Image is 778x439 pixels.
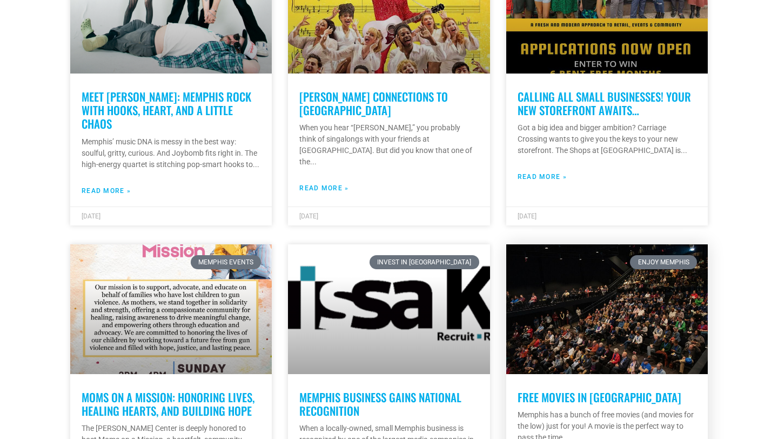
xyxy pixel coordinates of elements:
[518,389,681,405] a: Free Movies in [GEOGRAPHIC_DATA]
[370,255,479,269] div: Invest in [GEOGRAPHIC_DATA]
[299,183,348,193] a: Read more about Neil Diamond’s Connections to Memphis
[518,122,696,156] p: Got a big idea and bigger ambition? Carriage Crossing wants to give you the keys to your new stor...
[299,389,461,419] a: Memphis Business Gains National Recognition
[191,255,261,269] div: Memphis Events
[82,212,100,220] span: [DATE]
[506,244,708,374] a: A large, diverse audience seated in a dimly lit auditorium in Memphis, attentively facing a stage...
[518,88,691,118] a: Calling all small businesses! Your new storefront awaits…
[82,88,251,132] a: Meet [PERSON_NAME]: Memphis Rock with Hooks, Heart, and a Little Chaos
[630,255,697,269] div: Enjoy Memphis
[299,212,318,220] span: [DATE]
[299,122,478,168] p: When you hear “[PERSON_NAME],” you probably think of singalongs with your friends at [GEOGRAPHIC_...
[82,136,260,170] p: Memphis’ music DNA is messy in the best way: soulful, gritty, curious. And Joybomb fits right in....
[518,172,567,182] a: Read more about Calling all small businesses! Your new storefront awaits…
[82,186,131,196] a: Read more about Meet Joybomb: Memphis Rock with Hooks, Heart, and a Little Chaos
[518,212,536,220] span: [DATE]
[299,88,448,118] a: [PERSON_NAME] Connections to [GEOGRAPHIC_DATA]
[82,389,254,419] a: Moms on a Mission: Honoring Lives, Healing Hearts, and Building Hope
